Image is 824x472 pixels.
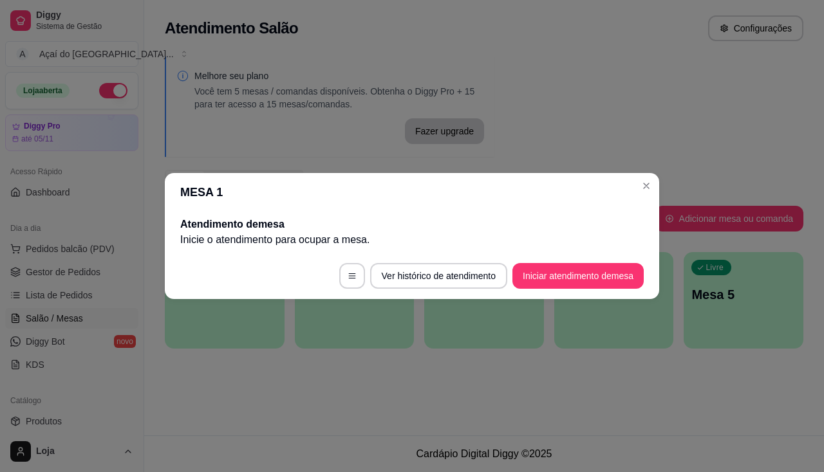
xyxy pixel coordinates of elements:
button: Ver histórico de atendimento [370,263,507,289]
h2: Atendimento de mesa [180,217,644,232]
header: MESA 1 [165,173,659,212]
button: Iniciar atendimento demesa [512,263,644,289]
button: Close [636,176,657,196]
p: Inicie o atendimento para ocupar a mesa . [180,232,644,248]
